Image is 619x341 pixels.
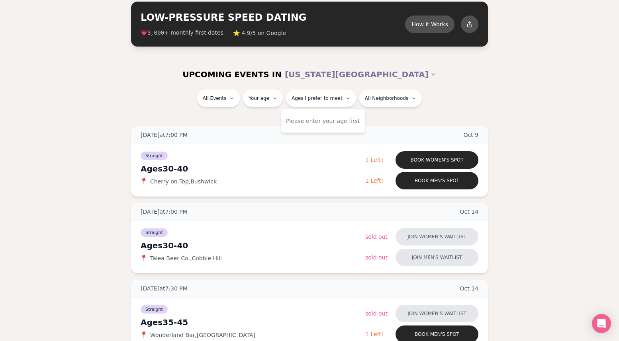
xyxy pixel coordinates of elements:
[141,208,188,216] span: [DATE] at 7:00 PM
[141,11,405,24] h2: LOW-PRESSURE SPEED DATING
[141,255,147,261] span: 📍
[365,95,408,101] span: All Neighborhoods
[141,305,168,314] span: Straight
[141,178,147,185] span: 📍
[141,284,188,292] span: [DATE] at 7:30 PM
[147,30,164,36] span: 3,000
[365,157,383,163] span: 1 Left!
[292,95,343,101] span: Ages I prefer to meet
[463,131,478,139] span: Oct 9
[141,29,223,37] span: 💗 + monthly first dates
[359,90,422,107] button: All Neighborhoods
[141,228,168,237] span: Straight
[396,249,478,266] button: Join men's waitlist
[141,131,188,139] span: [DATE] at 7:00 PM
[243,90,283,107] button: Your age
[141,163,365,174] div: Ages 30-40
[460,208,479,216] span: Oct 14
[233,29,286,37] span: ⭐ 4.9/5 on Google
[365,254,388,261] span: Sold Out
[396,228,478,246] button: Join women's waitlist
[396,305,478,322] button: Join women's waitlist
[460,284,479,292] span: Oct 14
[285,66,437,83] button: [US_STATE][GEOGRAPHIC_DATA]
[286,114,360,128] div: Please enter your age first
[141,317,365,328] div: Ages 35-45
[141,240,365,251] div: Ages 30-40
[592,314,611,333] div: Open Intercom Messenger
[141,332,147,338] span: 📍
[365,331,383,337] span: 1 Left!
[203,95,226,101] span: All Events
[182,69,282,80] span: UPCOMING EVENTS IN
[405,16,454,33] button: How it Works
[365,310,388,317] span: Sold Out
[141,152,168,160] span: Straight
[286,90,356,107] button: Ages I prefer to meet
[150,331,255,339] span: Wonderland Bar , [GEOGRAPHIC_DATA]
[197,90,240,107] button: All Events
[365,234,388,240] span: Sold Out
[150,254,222,262] span: Talea Beer Co. , Cobble Hill
[249,95,269,101] span: Your age
[365,177,383,184] span: 1 Left!
[396,151,478,169] button: Book women's spot
[150,177,217,185] span: Cherry on Top , Bushwick
[396,172,478,189] button: Book men's spot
